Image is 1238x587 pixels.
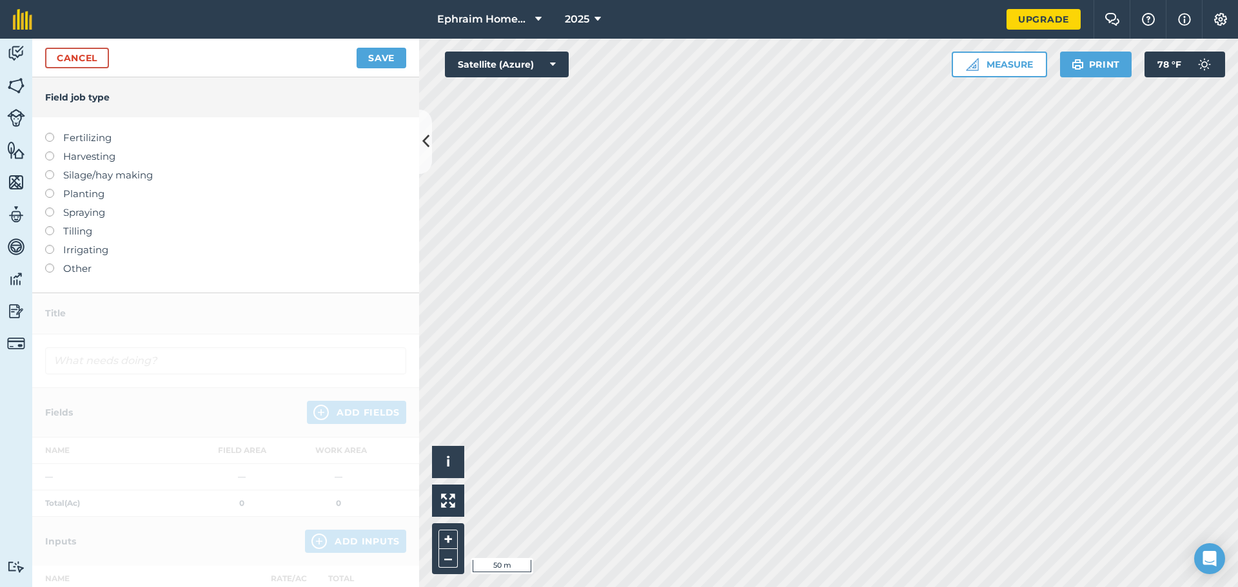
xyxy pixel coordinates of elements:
[7,109,25,127] img: svg+xml;base64,PD94bWwgdmVyc2lvbj0iMS4wIiBlbmNvZGluZz0idXRmLTgiPz4KPCEtLSBHZW5lcmF0b3I6IEFkb2JlIE...
[1007,9,1081,30] a: Upgrade
[446,454,450,470] span: i
[45,130,406,146] label: Fertilizing
[45,168,406,183] label: Silage/hay making
[445,52,569,77] button: Satellite (Azure)
[45,149,406,164] label: Harvesting
[45,205,406,220] label: Spraying
[1157,52,1181,77] span: 78 ° F
[1145,52,1225,77] button: 78 °F
[7,302,25,321] img: svg+xml;base64,PD94bWwgdmVyc2lvbj0iMS4wIiBlbmNvZGluZz0idXRmLTgiPz4KPCEtLSBHZW5lcmF0b3I6IEFkb2JlIE...
[441,494,455,508] img: Four arrows, one pointing top left, one top right, one bottom right and the last bottom left
[7,269,25,289] img: svg+xml;base64,PD94bWwgdmVyc2lvbj0iMS4wIiBlbmNvZGluZz0idXRmLTgiPz4KPCEtLSBHZW5lcmF0b3I6IEFkb2JlIE...
[1060,52,1132,77] button: Print
[357,48,406,68] button: Save
[7,237,25,256] img: svg+xml;base64,PD94bWwgdmVyc2lvbj0iMS4wIiBlbmNvZGluZz0idXRmLTgiPz4KPCEtLSBHZW5lcmF0b3I6IEFkb2JlIE...
[7,76,25,95] img: svg+xml;base64,PHN2ZyB4bWxucz0iaHR0cDovL3d3dy53My5vcmcvMjAwMC9zdmciIHdpZHRoPSI1NiIgaGVpZ2h0PSI2MC...
[1141,13,1156,26] img: A question mark icon
[952,52,1047,77] button: Measure
[7,44,25,63] img: svg+xml;base64,PD94bWwgdmVyc2lvbj0iMS4wIiBlbmNvZGluZz0idXRmLTgiPz4KPCEtLSBHZW5lcmF0b3I6IEFkb2JlIE...
[45,48,109,68] a: Cancel
[438,549,458,568] button: –
[45,186,406,202] label: Planting
[437,12,530,27] span: Ephraim Homestead
[438,530,458,549] button: +
[1178,12,1191,27] img: svg+xml;base64,PHN2ZyB4bWxucz0iaHR0cDovL3d3dy53My5vcmcvMjAwMC9zdmciIHdpZHRoPSIxNyIgaGVpZ2h0PSIxNy...
[13,9,32,30] img: fieldmargin Logo
[1105,13,1120,26] img: Two speech bubbles overlapping with the left bubble in the forefront
[7,334,25,352] img: svg+xml;base64,PD94bWwgdmVyc2lvbj0iMS4wIiBlbmNvZGluZz0idXRmLTgiPz4KPCEtLSBHZW5lcmF0b3I6IEFkb2JlIE...
[1213,13,1228,26] img: A cog icon
[1194,543,1225,574] div: Open Intercom Messenger
[45,242,406,258] label: Irrigating
[7,173,25,192] img: svg+xml;base64,PHN2ZyB4bWxucz0iaHR0cDovL3d3dy53My5vcmcvMjAwMC9zdmciIHdpZHRoPSI1NiIgaGVpZ2h0PSI2MC...
[45,224,406,239] label: Tilling
[45,90,406,104] h4: Field job type
[432,446,464,478] button: i
[45,261,406,276] label: Other
[966,58,979,71] img: Ruler icon
[1072,57,1084,72] img: svg+xml;base64,PHN2ZyB4bWxucz0iaHR0cDovL3d3dy53My5vcmcvMjAwMC9zdmciIHdpZHRoPSIxOSIgaGVpZ2h0PSIyNC...
[7,140,25,160] img: svg+xml;base64,PHN2ZyB4bWxucz0iaHR0cDovL3d3dy53My5vcmcvMjAwMC9zdmciIHdpZHRoPSI1NiIgaGVpZ2h0PSI2MC...
[565,12,589,27] span: 2025
[7,205,25,224] img: svg+xml;base64,PD94bWwgdmVyc2lvbj0iMS4wIiBlbmNvZGluZz0idXRmLTgiPz4KPCEtLSBHZW5lcmF0b3I6IEFkb2JlIE...
[1192,52,1217,77] img: svg+xml;base64,PD94bWwgdmVyc2lvbj0iMS4wIiBlbmNvZGluZz0idXRmLTgiPz4KPCEtLSBHZW5lcmF0b3I6IEFkb2JlIE...
[7,561,25,573] img: svg+xml;base64,PD94bWwgdmVyc2lvbj0iMS4wIiBlbmNvZGluZz0idXRmLTgiPz4KPCEtLSBHZW5lcmF0b3I6IEFkb2JlIE...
